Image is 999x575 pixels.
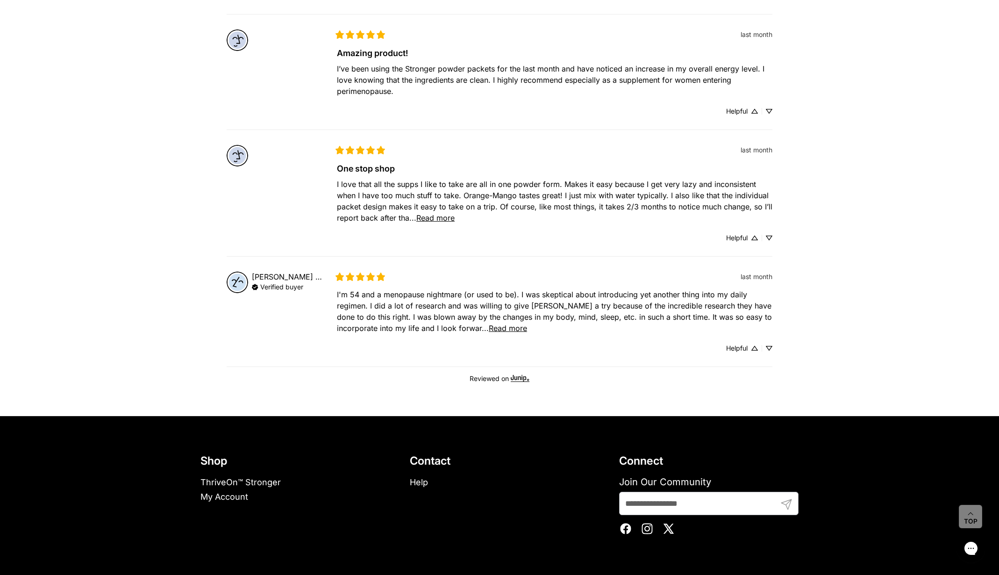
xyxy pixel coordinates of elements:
span: I'm 54 and a menopause nightmare (or used to be). I was skeptical about introducing yet another t... [337,290,774,333]
div: 5 stars [335,30,385,39]
iframe: Gorgias live chat messenger [952,531,990,566]
div: Up vote review action - 0 [751,235,758,241]
span: I’ve been using the Stronger powder packets for the last month and have noticed an increase in my... [337,64,767,96]
div: last month [741,29,772,39]
div: 5 stars [335,273,385,281]
div: Helpful [726,235,748,241]
div: Down vote review action - 0 [766,345,772,352]
div: One stop shop [337,162,772,175]
div: Up vote review action - 0 [751,108,758,115]
a: ThriveOn™ Stronger [200,477,281,487]
div: Verified buyer [260,284,303,290]
img: Avatar for C [227,145,248,166]
div: Reviewed on [227,374,772,382]
label: Join Our Community [619,476,799,488]
div: null null avatar [227,29,248,51]
div: Amazing product! [337,47,772,59]
input: Enter your email [619,492,799,515]
div: Down vote review action - 0 [766,108,772,115]
div: Helpful [726,108,748,115]
div: last month [741,145,772,155]
span: I love that all the supps I like to take are all in one powder form. Makes it easy because I get ... [337,180,775,223]
div: null null avatar [227,145,248,166]
div: Heather W avatar [227,272,248,293]
a: My Account [200,492,248,502]
img: Avatar for C [227,29,248,51]
span: Read more [489,323,527,333]
div: Down vote review action - 0 [766,235,772,241]
div: Purchase verified by Junip [252,282,303,290]
img: Avatar for HW [227,272,248,293]
div: last month [741,272,772,281]
span: Top [964,517,978,526]
button: Submit [775,492,799,531]
div: 5 stars [335,146,385,154]
div: [PERSON_NAME] W [252,273,322,281]
h2: Connect [619,454,799,468]
a: Check out ThriveOn on Junip (opens in a new tab) [511,375,529,382]
span: Read more [416,213,455,223]
h2: Shop [200,454,380,468]
div: Helpful [726,345,748,352]
div: Up vote review action - 0 [751,345,758,352]
h2: Contact [410,454,589,468]
a: Help [410,477,428,487]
